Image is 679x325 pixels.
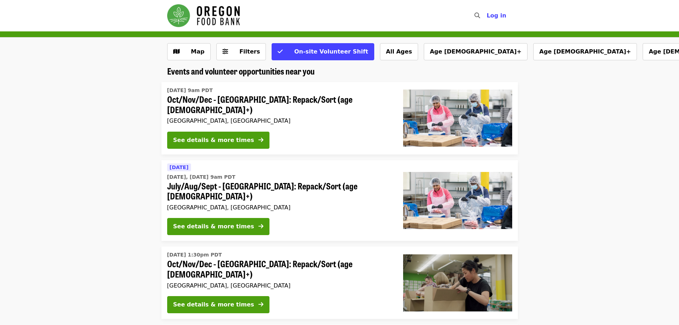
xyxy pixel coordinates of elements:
span: Oct/Nov/Dec - [GEOGRAPHIC_DATA]: Repack/Sort (age [DEMOGRAPHIC_DATA]+) [167,259,392,279]
i: search icon [474,12,480,19]
span: Oct/Nov/Dec - [GEOGRAPHIC_DATA]: Repack/Sort (age [DEMOGRAPHIC_DATA]+) [167,94,392,115]
i: arrow-right icon [258,223,263,230]
i: sliders-h icon [222,48,228,55]
i: check icon [278,48,283,55]
a: See details for "July/Aug/Sept - Beaverton: Repack/Sort (age 10+)" [161,160,518,241]
time: [DATE] 9am PDT [167,87,213,94]
button: See details & more times [167,296,269,313]
time: [DATE], [DATE] 9am PDT [167,173,236,181]
button: See details & more times [167,218,269,235]
div: [GEOGRAPHIC_DATA], [GEOGRAPHIC_DATA] [167,117,392,124]
span: July/Aug/Sept - [GEOGRAPHIC_DATA]: Repack/Sort (age [DEMOGRAPHIC_DATA]+) [167,181,392,202]
button: On-site Volunteer Shift [272,43,374,60]
button: Age [DEMOGRAPHIC_DATA]+ [424,43,528,60]
img: Oct/Nov/Dec - Portland: Repack/Sort (age 8+) organized by Oregon Food Bank [403,254,512,311]
span: Events and volunteer opportunities near you [167,65,315,77]
i: arrow-right icon [258,301,263,308]
span: Map [191,48,205,55]
a: See details for "Oct/Nov/Dec - Beaverton: Repack/Sort (age 10+)" [161,82,518,154]
button: Age [DEMOGRAPHIC_DATA]+ [533,43,637,60]
button: See details & more times [167,132,269,149]
img: July/Aug/Sept - Beaverton: Repack/Sort (age 10+) organized by Oregon Food Bank [403,172,512,229]
span: Filters [240,48,260,55]
img: Oct/Nov/Dec - Beaverton: Repack/Sort (age 10+) organized by Oregon Food Bank [403,90,512,147]
div: [GEOGRAPHIC_DATA], [GEOGRAPHIC_DATA] [167,204,392,211]
button: Log in [481,9,512,23]
a: See details for "Oct/Nov/Dec - Portland: Repack/Sort (age 8+)" [161,247,518,319]
div: See details & more times [173,222,254,231]
time: [DATE] 1:30pm PDT [167,251,222,259]
i: arrow-right icon [258,137,263,143]
div: See details & more times [173,300,254,309]
span: Log in [487,12,506,19]
span: On-site Volunteer Shift [294,48,368,55]
button: Show map view [167,43,211,60]
span: [DATE] [170,164,189,170]
i: map icon [173,48,180,55]
div: [GEOGRAPHIC_DATA], [GEOGRAPHIC_DATA] [167,282,392,289]
div: See details & more times [173,136,254,144]
input: Search [484,7,490,24]
button: All Ages [380,43,418,60]
button: Filters (0 selected) [216,43,266,60]
img: Oregon Food Bank - Home [167,4,240,27]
